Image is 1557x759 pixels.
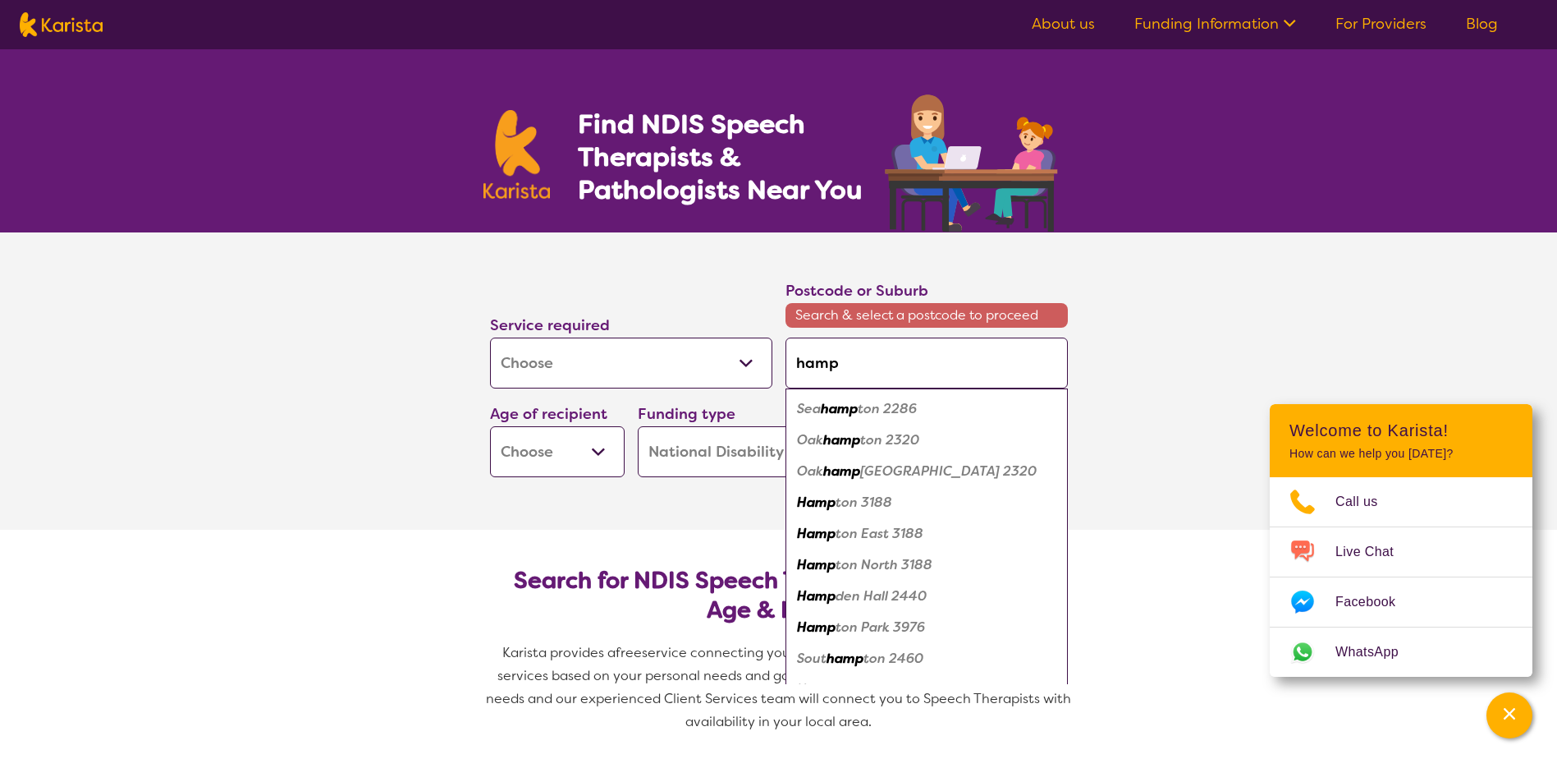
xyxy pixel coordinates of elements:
[797,525,836,542] em: Hamp
[797,681,836,698] em: Hamp
[863,650,923,667] em: ton 2460
[794,674,1060,706] div: Hampton 2790
[794,456,1060,487] div: Oakhampton Heights 2320
[827,650,863,667] em: hamp
[794,612,1060,643] div: Hampton Park 3976
[1270,477,1532,677] ul: Choose channel
[1335,590,1415,614] span: Facebook
[823,462,860,480] em: hamp
[1335,490,1398,514] span: Call us
[836,525,923,542] em: ton East 3188
[1466,14,1498,34] a: Blog
[794,550,1060,581] div: Hampton North 3188
[836,494,892,511] em: ton 3188
[1032,14,1095,34] a: About us
[860,462,1037,480] em: [GEOGRAPHIC_DATA] 2320
[858,400,917,417] em: ton 2286
[797,400,821,417] em: Sea
[486,644,1074,730] span: service connecting you with Speech Pathologists and other NDIS services based on your personal ne...
[836,556,932,573] em: ton North 3188
[797,587,836,605] em: Hamp
[20,12,103,37] img: Karista logo
[1134,14,1296,34] a: Funding Information
[502,644,616,661] span: Karista provides a
[794,487,1060,518] div: Hampton 3188
[836,619,925,636] em: ton Park 3976
[794,393,1060,425] div: Seahampton 2286
[794,425,1060,456] div: Oakhampton 2320
[503,566,1055,625] h2: Search for NDIS Speech Therapists by Location, Age & Needs
[836,587,927,605] em: den Hall 2440
[483,110,551,199] img: Karista logo
[638,404,735,424] label: Funding type
[797,619,836,636] em: Hamp
[490,315,610,335] label: Service required
[616,644,642,661] span: free
[1486,692,1532,738] button: Channel Menu
[578,108,882,206] h1: Find NDIS Speech Therapists & Pathologists Near You
[1289,421,1513,440] h2: Welcome to Karista!
[836,681,894,698] em: ton 2790
[797,556,836,573] em: Hamp
[1335,640,1418,665] span: WhatsApp
[1335,540,1413,564] span: Live Chat
[785,338,1068,389] input: Type
[794,581,1060,612] div: Hampden Hall 2440
[823,431,860,448] em: hamp
[1289,447,1513,461] p: How can we help you [DATE]?
[797,494,836,511] em: Hamp
[490,404,607,424] label: Age of recipient
[794,643,1060,674] div: Southampton 2460
[1335,14,1426,34] a: For Providers
[797,462,823,480] em: Oak
[821,400,858,417] em: hamp
[1270,404,1532,677] div: Channel Menu
[872,89,1074,232] img: speech-therapy
[797,650,827,667] em: Sout
[860,431,919,448] em: ton 2320
[785,281,928,301] label: Postcode or Suburb
[797,431,823,448] em: Oak
[794,518,1060,550] div: Hampton East 3188
[1270,628,1532,677] a: Web link opens in a new tab.
[785,303,1068,328] span: Search & select a postcode to proceed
